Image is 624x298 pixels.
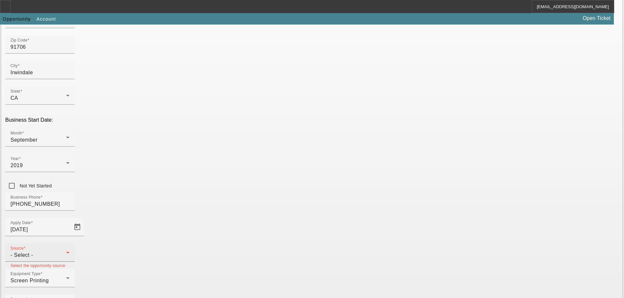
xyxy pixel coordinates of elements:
mat-label: State [10,89,20,94]
span: 2019 [10,163,23,168]
a: Open Ticket [580,13,613,24]
button: Account [35,13,58,25]
span: CA [10,95,18,101]
mat-label: Business Phone [10,195,41,200]
span: Screen Printing [10,278,49,283]
span: - Select - [10,252,33,258]
mat-label: Apply Date [10,221,31,225]
mat-label: City [10,64,18,68]
p: Business Start Date: [5,117,619,123]
mat-label: Source [10,246,24,251]
span: September [10,137,38,143]
mat-error: Select the opportunity source [10,262,69,269]
button: Open calendar [71,220,84,234]
mat-label: Equipment Type [10,272,41,276]
span: Account [37,16,56,22]
span: Opportunity [3,16,31,22]
mat-label: Month [10,131,22,135]
mat-label: Year [10,157,19,161]
mat-label: Zip Code [10,38,28,43]
label: Not Yet Started [18,183,52,189]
